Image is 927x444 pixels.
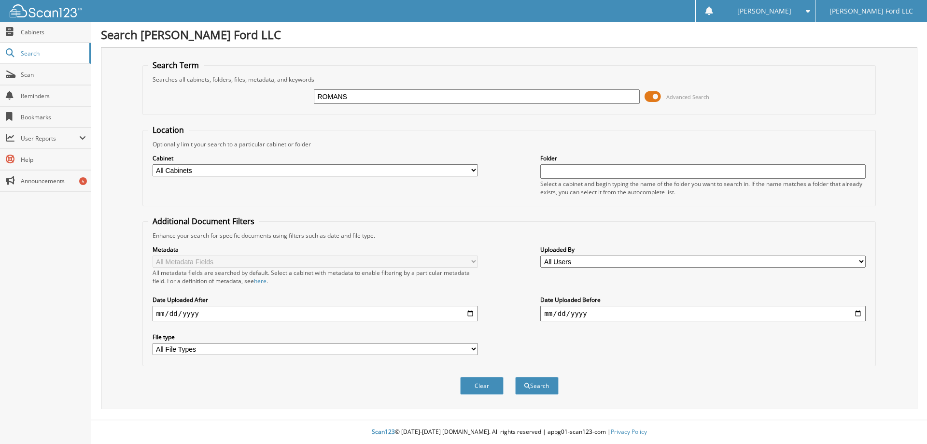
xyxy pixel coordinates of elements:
span: Help [21,156,86,164]
div: 5 [79,177,87,185]
span: Scan [21,71,86,79]
iframe: Chat Widget [879,398,927,444]
div: Optionally limit your search to a particular cabinet or folder [148,140,871,148]
span: Search [21,49,84,57]
span: Advanced Search [666,93,709,100]
legend: Location [148,125,189,135]
span: Reminders [21,92,86,100]
a: here [254,277,267,285]
span: [PERSON_NAME] [737,8,791,14]
input: start [153,306,478,321]
span: [PERSON_NAME] Ford LLC [829,8,913,14]
label: Uploaded By [540,245,866,254]
h1: Search [PERSON_NAME] Ford LLC [101,27,917,43]
legend: Additional Document Filters [148,216,259,227]
label: Date Uploaded After [153,296,478,304]
span: Scan123 [372,428,395,436]
div: Enhance your search for specific documents using filters such as date and file type. [148,231,871,240]
a: Privacy Policy [611,428,647,436]
button: Search [515,377,559,395]
label: File type [153,333,478,341]
label: Cabinet [153,154,478,162]
span: User Reports [21,134,79,143]
div: Select a cabinet and begin typing the name of the folder you want to search in. If the name match... [540,180,866,196]
label: Metadata [153,245,478,254]
span: Cabinets [21,28,86,36]
span: Announcements [21,177,86,185]
legend: Search Term [148,60,204,71]
label: Date Uploaded Before [540,296,866,304]
button: Clear [460,377,504,395]
div: © [DATE]-[DATE] [DOMAIN_NAME]. All rights reserved | appg01-scan123-com | [91,420,927,444]
div: All metadata fields are searched by default. Select a cabinet with metadata to enable filtering b... [153,269,478,285]
img: scan123-logo-white.svg [10,4,82,17]
input: end [540,306,866,321]
div: Searches all cabinets, folders, files, metadata, and keywords [148,75,871,84]
label: Folder [540,154,866,162]
span: Bookmarks [21,113,86,121]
